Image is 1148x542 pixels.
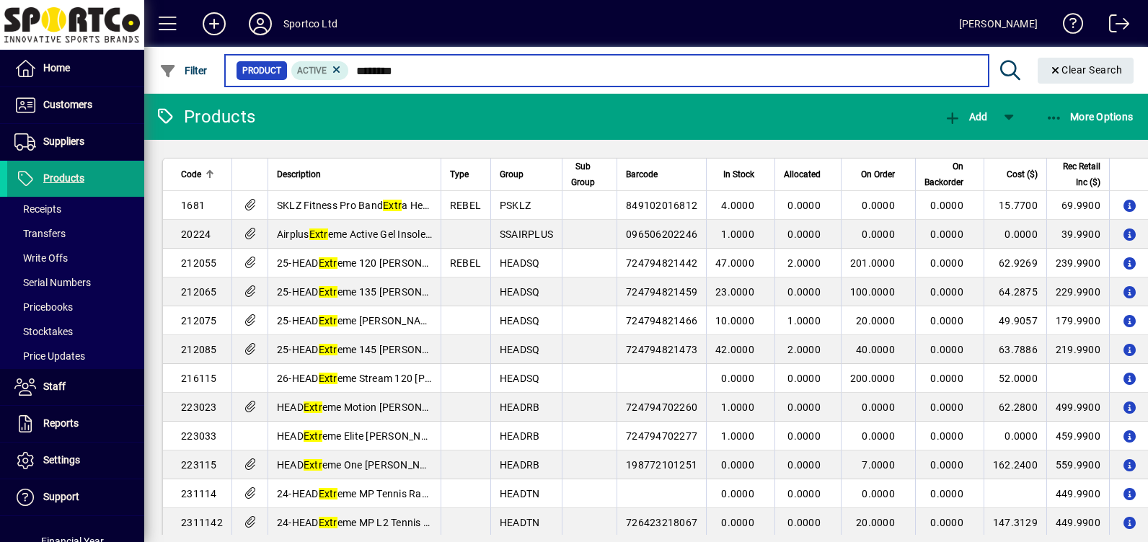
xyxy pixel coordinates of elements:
span: PSKLZ [500,200,531,211]
span: REBEL [450,200,481,211]
span: Stocktakes [14,326,73,337]
button: Profile [237,11,283,37]
span: SSAIRPLUS [500,228,553,240]
span: 724794821466 [626,315,697,326]
em: Extr [319,373,337,384]
span: 0.0000 [930,373,963,384]
em: Extr [304,401,322,413]
a: Reports [7,406,144,442]
span: Write Offs [14,252,68,264]
span: 201.0000 [850,257,895,269]
a: Stocktakes [7,319,144,344]
a: Settings [7,443,144,479]
span: HEAD eme Motion [PERSON_NAME] [277,401,459,413]
div: Type [450,166,482,182]
a: Suppliers [7,124,144,160]
td: 559.9900 [1046,450,1109,479]
span: 223023 [181,401,217,413]
a: Receipts [7,197,144,221]
div: Description [277,166,432,182]
span: 0.0000 [787,401,821,413]
span: 200.0000 [850,373,895,384]
span: 0.0000 [930,286,963,298]
span: 0.0000 [721,373,754,384]
span: 0.0000 [787,488,821,499]
a: Customers [7,87,144,123]
span: 0.0000 [787,286,821,298]
span: 096506202246 [626,228,697,240]
span: Home [43,62,70,74]
em: Extr [383,200,402,211]
span: 26-HEAD eme Stream 120 [PERSON_NAME] r [277,373,500,384]
span: 25-HEAD eme [PERSON_NAME] [277,315,438,326]
span: 4.0000 [721,200,754,211]
span: 25-HEAD eme 120 [PERSON_NAME] r [277,257,465,269]
span: 0.0000 [930,430,963,442]
div: Sub Group [571,159,608,190]
span: Support [43,491,79,502]
td: 229.9900 [1046,277,1109,306]
mat-chip: Activation Status: Active [291,61,349,80]
span: 0.0000 [862,200,895,211]
span: SKLZ Fitness Pro Band a Heavy / Black [277,200,474,211]
td: 62.2800 [984,393,1046,422]
span: 1.0000 [721,228,754,240]
span: 47.0000 [715,257,754,269]
span: Type [450,166,469,182]
em: Extr [319,344,337,355]
span: Settings [43,454,80,466]
span: Airplus eme Active Gel Insole M 7-13 [277,228,460,240]
td: 62.9269 [984,249,1046,277]
span: 23.0000 [715,286,754,298]
td: 64.2875 [984,277,1046,306]
span: HEADSQ [500,344,540,355]
td: 162.2400 [984,450,1046,479]
span: 0.0000 [787,459,821,471]
span: Code [181,166,201,182]
span: HEADSQ [500,315,540,326]
span: 0.0000 [930,517,963,528]
a: Write Offs [7,246,144,270]
span: Filter [159,65,208,76]
span: 724794821473 [626,344,697,355]
span: 0.0000 [721,488,754,499]
span: 25-HEAD eme 145 [PERSON_NAME] [277,344,459,355]
span: 40.0000 [856,344,895,355]
span: In Stock [723,166,754,182]
span: 0.0000 [862,488,895,499]
td: 449.9900 [1046,479,1109,508]
div: On Order [850,166,908,182]
span: 100.0000 [850,286,895,298]
span: Barcode [626,166,658,182]
td: 179.9900 [1046,306,1109,335]
span: Serial Numbers [14,277,91,288]
span: 0.0000 [787,373,821,384]
span: 0.0000 [930,315,963,326]
span: 0.0000 [787,228,821,240]
span: 726423218067 [626,517,697,528]
td: 459.9900 [1046,422,1109,450]
div: On Backorder [924,159,976,190]
span: Cost ($) [1007,166,1038,182]
span: 724794702260 [626,401,697,413]
span: More Options [1046,111,1134,123]
a: Logout [1098,3,1130,50]
span: Receipts [14,203,61,215]
span: 0.0000 [930,228,963,240]
span: HEAD eme Elite [PERSON_NAME] [277,430,446,442]
span: HEADRB [500,459,540,471]
span: Allocated [784,166,821,182]
span: Pricebooks [14,301,73,313]
td: 49.9057 [984,306,1046,335]
span: 231114 [181,488,217,499]
span: 1681 [181,200,205,211]
button: Add [940,104,991,130]
em: Extr [309,228,328,240]
span: 0.0000 [721,459,754,471]
td: 219.9900 [1046,335,1109,364]
em: Extr [304,430,322,442]
span: Clear Search [1049,64,1123,76]
span: 7.0000 [862,459,895,471]
span: HEADSQ [500,373,540,384]
span: 216115 [181,373,217,384]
